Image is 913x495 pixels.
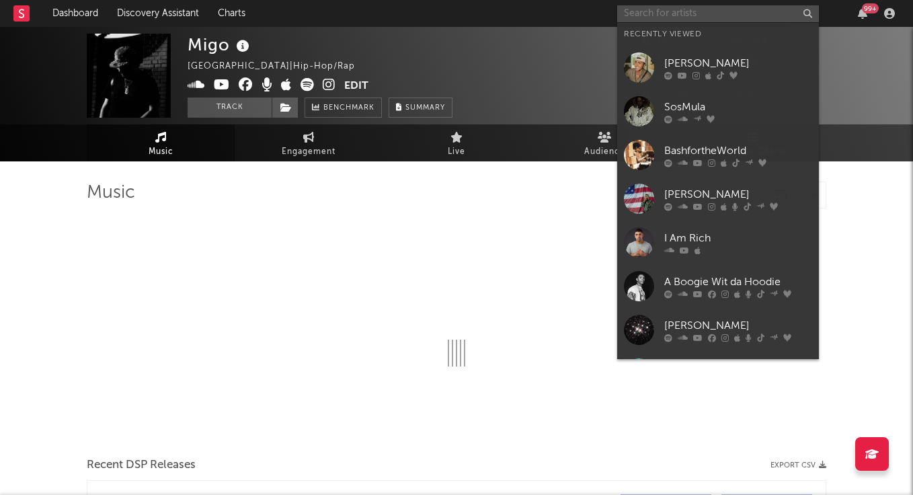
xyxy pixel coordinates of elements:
[188,59,370,75] div: [GEOGRAPHIC_DATA] | Hip-Hop/Rap
[617,264,819,308] a: A Boogie Wit da Hoodie
[617,221,819,264] a: I Am Rich
[87,124,235,161] a: Music
[305,98,382,118] a: Benchmark
[664,143,812,159] div: BashfortheWorld
[584,144,625,160] span: Audience
[87,457,196,473] span: Recent DSP Releases
[235,124,383,161] a: Engagement
[664,186,812,202] div: [PERSON_NAME]
[664,230,812,246] div: I Am Rich
[389,98,452,118] button: Summary
[617,308,819,352] a: [PERSON_NAME]
[530,124,678,161] a: Audience
[617,133,819,177] a: BashfortheWorld
[770,461,826,469] button: Export CSV
[344,78,368,95] button: Edit
[664,55,812,71] div: [PERSON_NAME]
[617,89,819,133] a: SosMula
[617,5,819,22] input: Search for artists
[188,34,253,56] div: Migo
[323,100,374,116] span: Benchmark
[862,3,879,13] div: 99 +
[282,144,335,160] span: Engagement
[617,352,819,395] a: BunnaB
[405,104,445,112] span: Summary
[617,177,819,221] a: [PERSON_NAME]
[383,124,530,161] a: Live
[448,144,465,160] span: Live
[624,26,812,42] div: Recently Viewed
[664,99,812,115] div: SosMula
[149,144,173,160] span: Music
[617,46,819,89] a: [PERSON_NAME]
[664,274,812,290] div: A Boogie Wit da Hoodie
[858,8,867,19] button: 99+
[664,317,812,334] div: [PERSON_NAME]
[188,98,272,118] button: Track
